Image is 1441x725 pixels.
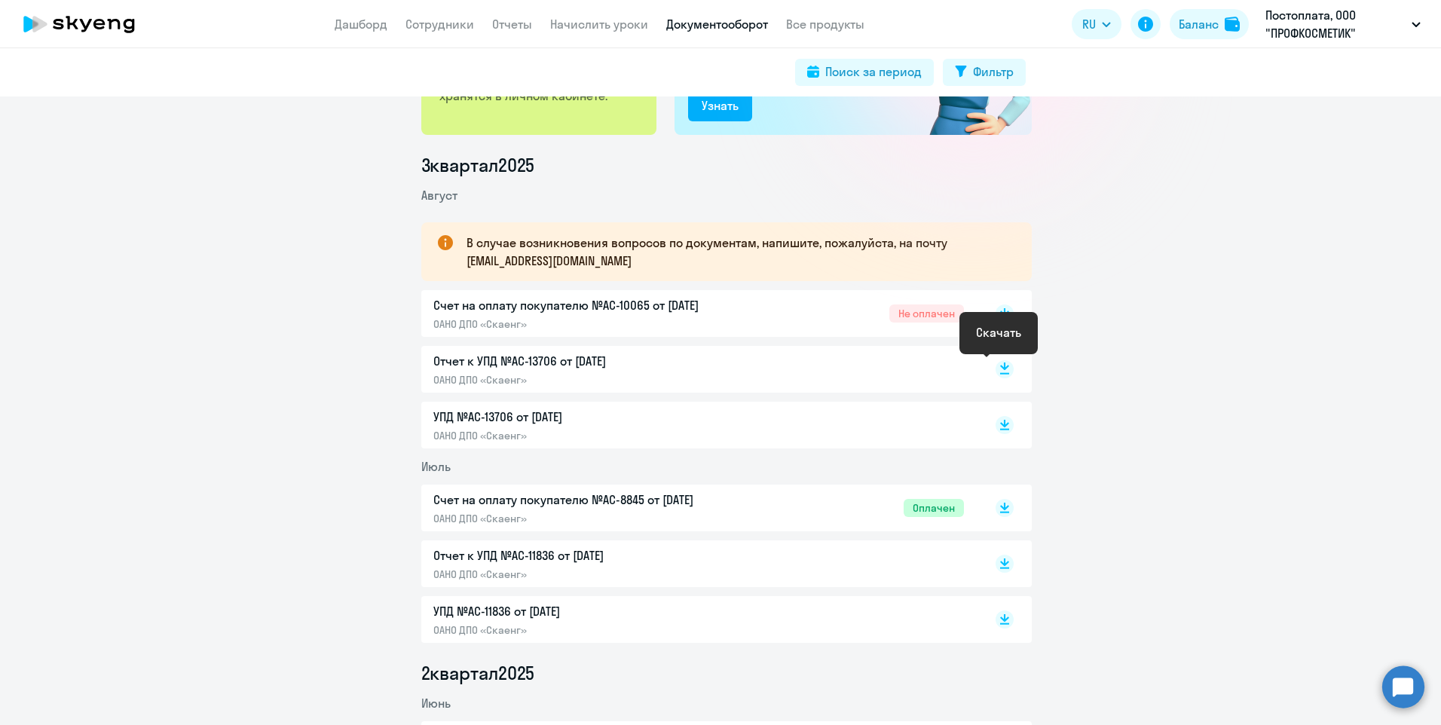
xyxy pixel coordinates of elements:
div: Фильтр [973,63,1014,81]
a: Счет на оплату покупателю №AC-10065 от [DATE]ОАНО ДПО «Скаенг»Не оплачен [433,296,964,331]
a: УПД №AC-13706 от [DATE]ОАНО ДПО «Скаенг» [433,408,964,442]
p: ОАНО ДПО «Скаенг» [433,512,750,525]
button: RU [1072,9,1121,39]
p: ОАНО ДПО «Скаенг» [433,623,750,637]
a: УПД №AC-11836 от [DATE]ОАНО ДПО «Скаенг» [433,602,964,637]
div: Баланс [1179,15,1219,33]
p: ОАНО ДПО «Скаенг» [433,373,750,387]
p: ОАНО ДПО «Скаенг» [433,429,750,442]
span: Не оплачен [889,304,964,323]
li: 2 квартал 2025 [421,661,1032,685]
a: Начислить уроки [550,17,648,32]
a: Отчет к УПД №AC-13706 от [DATE]ОАНО ДПО «Скаенг» [433,352,964,387]
p: ОАНО ДПО «Скаенг» [433,317,750,331]
a: Документооборот [666,17,768,32]
div: Узнать [702,96,739,115]
a: Отчеты [492,17,532,32]
p: Счет на оплату покупателю №AC-10065 от [DATE] [433,296,750,314]
button: Балансbalance [1170,9,1249,39]
img: balance [1225,17,1240,32]
button: Фильтр [943,59,1026,86]
p: В случае возникновения вопросов по документам, напишите, пожалуйста, на почту [EMAIL_ADDRESS][DOM... [467,234,1005,270]
a: Сотрудники [405,17,474,32]
p: Счет на оплату покупателю №AC-8845 от [DATE] [433,491,750,509]
p: Отчет к УПД №AC-13706 от [DATE] [433,352,750,370]
span: Июнь [421,696,451,711]
div: Скачать [976,323,1021,341]
div: Поиск за период [825,63,922,81]
a: Счет на оплату покупателю №AC-8845 от [DATE]ОАНО ДПО «Скаенг»Оплачен [433,491,964,525]
a: Все продукты [786,17,864,32]
a: Отчет к УПД №AC-11836 от [DATE]ОАНО ДПО «Скаенг» [433,546,964,581]
button: Постоплата, ООО "ПРОФКОСМЕТИК" [1258,6,1428,42]
p: УПД №AC-11836 от [DATE] [433,602,750,620]
span: RU [1082,15,1096,33]
p: Постоплата, ООО "ПРОФКОСМЕТИК" [1265,6,1406,42]
span: Оплачен [904,499,964,517]
span: Август [421,188,457,203]
a: Дашборд [335,17,387,32]
button: Узнать [688,91,752,121]
p: ОАНО ДПО «Скаенг» [433,567,750,581]
span: Июль [421,459,451,474]
p: УПД №AC-13706 от [DATE] [433,408,750,426]
li: 3 квартал 2025 [421,153,1032,177]
p: Отчет к УПД №AC-11836 от [DATE] [433,546,750,564]
button: Поиск за период [795,59,934,86]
